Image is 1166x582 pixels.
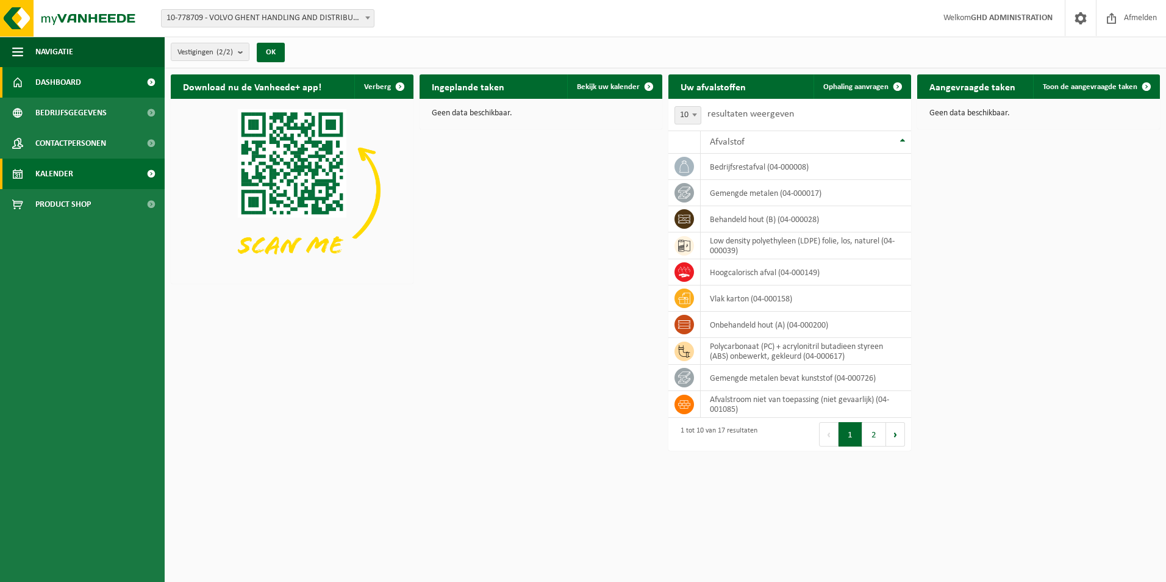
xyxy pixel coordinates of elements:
button: Next [886,422,905,447]
td: behandeld hout (B) (04-000028) [701,206,911,232]
span: Vestigingen [177,43,233,62]
button: OK [257,43,285,62]
span: Kalender [35,159,73,189]
span: 10 [674,106,701,124]
span: Product Shop [35,189,91,220]
span: Navigatie [35,37,73,67]
td: afvalstroom niet van toepassing (niet gevaarlijk) (04-001085) [701,391,911,418]
td: bedrijfsrestafval (04-000008) [701,154,911,180]
span: 10 [675,107,701,124]
a: Toon de aangevraagde taken [1033,74,1159,99]
button: 1 [839,422,862,447]
span: Ophaling aanvragen [823,83,889,91]
span: Bedrijfsgegevens [35,98,107,128]
h2: Ingeplande taken [420,74,517,98]
p: Geen data beschikbaar. [929,109,1148,118]
span: 10-778709 - VOLVO GHENT HANDLING AND DISTRIBUTION - DESTELDONK [161,9,374,27]
a: Ophaling aanvragen [814,74,910,99]
h2: Uw afvalstoffen [668,74,758,98]
strong: GHD ADMINISTRATION [971,13,1053,23]
h2: Aangevraagde taken [917,74,1028,98]
td: gemengde metalen bevat kunststof (04-000726) [701,365,911,391]
td: gemengde metalen (04-000017) [701,180,911,206]
label: resultaten weergeven [707,109,794,119]
span: Verberg [364,83,391,91]
td: polycarbonaat (PC) + acrylonitril butadieen styreen (ABS) onbewerkt, gekleurd (04-000617) [701,338,911,365]
div: 1 tot 10 van 17 resultaten [674,421,757,448]
span: Contactpersonen [35,128,106,159]
button: Previous [819,422,839,447]
a: Bekijk uw kalender [567,74,661,99]
span: Toon de aangevraagde taken [1043,83,1137,91]
button: 2 [862,422,886,447]
td: vlak karton (04-000158) [701,286,911,312]
span: Afvalstof [710,137,745,147]
button: Verberg [354,74,412,99]
img: Download de VHEPlus App [171,99,413,281]
td: low density polyethyleen (LDPE) folie, los, naturel (04-000039) [701,232,911,259]
td: hoogcalorisch afval (04-000149) [701,259,911,286]
h2: Download nu de Vanheede+ app! [171,74,334,98]
p: Geen data beschikbaar. [432,109,650,118]
span: Bekijk uw kalender [577,83,640,91]
count: (2/2) [216,48,233,56]
td: onbehandeld hout (A) (04-000200) [701,312,911,338]
span: Dashboard [35,67,81,98]
button: Vestigingen(2/2) [171,43,249,61]
span: 10-778709 - VOLVO GHENT HANDLING AND DISTRIBUTION - DESTELDONK [162,10,374,27]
